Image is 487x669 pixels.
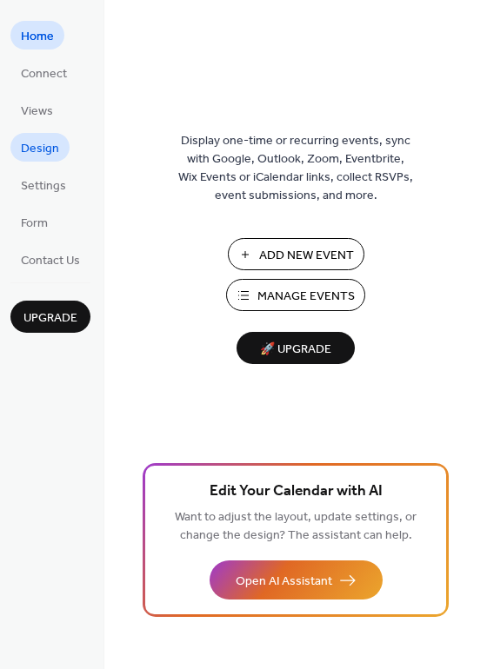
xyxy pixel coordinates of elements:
span: Upgrade [23,309,77,328]
span: Edit Your Calendar with AI [210,480,383,504]
a: Form [10,208,58,236]
a: Contact Us [10,245,90,274]
span: Want to adjust the layout, update settings, or change the design? The assistant can help. [175,506,417,547]
button: 🚀 Upgrade [237,332,355,364]
span: Manage Events [257,288,355,306]
a: Settings [10,170,77,199]
span: Home [21,28,54,46]
span: Design [21,140,59,158]
span: Add New Event [259,247,354,265]
span: Connect [21,65,67,83]
a: Design [10,133,70,162]
span: Form [21,215,48,233]
span: Display one-time or recurring events, sync with Google, Outlook, Zoom, Eventbrite, Wix Events or ... [178,132,413,205]
a: Home [10,21,64,50]
span: Settings [21,177,66,195]
span: 🚀 Upgrade [247,338,344,361]
button: Open AI Assistant [210,560,383,599]
span: Open AI Assistant [236,573,332,591]
span: Views [21,103,53,121]
button: Upgrade [10,301,90,333]
a: Views [10,96,63,124]
span: Contact Us [21,252,80,270]
a: Connect [10,58,77,87]
button: Add New Event [228,238,364,270]
button: Manage Events [226,279,365,311]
